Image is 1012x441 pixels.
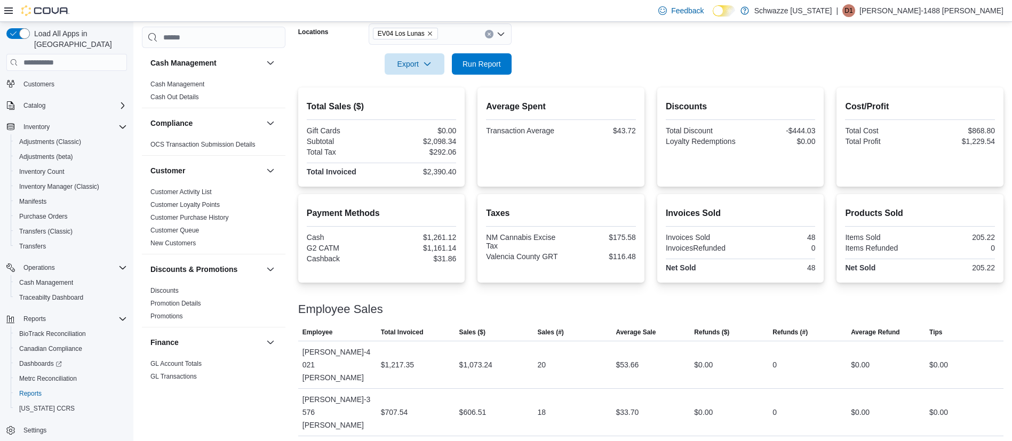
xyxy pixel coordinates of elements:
span: EV04 Los Lunas [373,28,438,39]
span: Settings [23,426,46,435]
div: 18 [538,406,546,419]
button: Operations [2,260,131,275]
button: [US_STATE] CCRS [11,401,131,416]
div: $0.00 [694,406,713,419]
strong: Total Invoiced [307,167,356,176]
button: Customers [2,76,131,92]
a: Purchase Orders [15,210,72,223]
span: BioTrack Reconciliation [15,327,127,340]
span: Load All Apps in [GEOGRAPHIC_DATA] [30,28,127,50]
div: Items Sold [845,233,918,242]
div: Subtotal [307,137,379,146]
div: $0.00 [929,358,948,371]
button: Reports [19,312,50,325]
h2: Total Sales ($) [307,100,457,113]
div: $868.80 [922,126,995,135]
div: $1,073.24 [459,358,492,371]
a: Customers [19,78,59,91]
button: Operations [19,261,59,274]
button: Manifests [11,194,131,209]
span: Customer Queue [150,226,199,235]
h2: Invoices Sold [666,207,816,220]
div: $0.00 [743,137,815,146]
div: 0 [772,358,777,371]
div: Cash Management [142,78,285,108]
span: EV04 Los Lunas [378,28,425,39]
a: Customer Purchase History [150,214,229,221]
button: Inventory Manager (Classic) [11,179,131,194]
div: $175.58 [563,233,636,242]
div: $43.72 [563,126,636,135]
input: Dark Mode [713,5,735,17]
span: Discounts [150,286,179,295]
span: Reports [23,315,46,323]
span: Inventory [19,121,127,133]
span: Metrc Reconciliation [15,372,127,385]
a: Inventory Count [15,165,69,178]
div: $606.51 [459,406,487,419]
a: Transfers (Classic) [15,225,77,238]
span: Feedback [671,5,704,16]
span: Promotion Details [150,299,201,308]
span: Refunds (#) [772,328,808,336]
h2: Cost/Profit [845,100,995,113]
button: Transfers [11,239,131,254]
div: $2,098.34 [384,137,456,146]
span: Washington CCRS [15,402,127,415]
span: Inventory Count [19,167,65,176]
a: Promotions [150,312,183,320]
span: Average Refund [851,328,900,336]
a: Reports [15,387,46,400]
button: Remove EV04 Los Lunas from selection in this group [427,30,433,37]
h2: Products Sold [845,207,995,220]
a: Adjustments (Classic) [15,135,85,148]
h3: Customer [150,165,185,176]
button: Discounts & Promotions [150,264,262,275]
label: Locations [298,28,329,36]
div: Finance [142,357,285,387]
button: Inventory [19,121,54,133]
a: Transfers [15,240,50,253]
div: Discounts & Promotions [142,284,285,327]
button: Clear input [485,30,493,38]
a: Customer Loyalty Points [150,201,220,209]
div: $0.00 [384,126,456,135]
span: Cash Management [19,278,73,287]
div: $0.00 [694,358,713,371]
span: Dashboards [15,357,127,370]
a: Cash Out Details [150,93,199,101]
div: $1,229.54 [922,137,995,146]
button: Metrc Reconciliation [11,371,131,386]
a: GL Account Totals [150,360,202,367]
span: Reports [19,312,127,325]
div: 48 [743,263,815,272]
div: 20 [538,358,546,371]
div: -$444.03 [743,126,815,135]
span: Purchase Orders [15,210,127,223]
span: Export [391,53,438,75]
button: Cash Management [150,58,262,68]
h2: Discounts [666,100,816,113]
span: Adjustments (beta) [15,150,127,163]
div: 0 [743,244,815,252]
span: BioTrack Reconciliation [19,330,86,338]
button: Inventory [2,119,131,134]
button: Open list of options [497,30,505,38]
span: Inventory Manager (Classic) [15,180,127,193]
div: Loyalty Redemptions [666,137,738,146]
span: GL Transactions [150,372,197,381]
span: Reports [19,389,42,398]
div: Compliance [142,138,285,155]
span: Total Invoiced [381,328,424,336]
span: Catalog [23,101,45,110]
div: $1,161.14 [384,244,456,252]
span: Traceabilty Dashboard [15,291,127,304]
h2: Taxes [486,207,636,220]
span: Inventory Manager (Classic) [19,182,99,191]
button: Compliance [150,118,262,129]
div: G2 CATM [307,244,379,252]
div: 205.22 [922,263,995,272]
button: Traceabilty Dashboard [11,290,131,305]
span: Customers [23,80,54,89]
